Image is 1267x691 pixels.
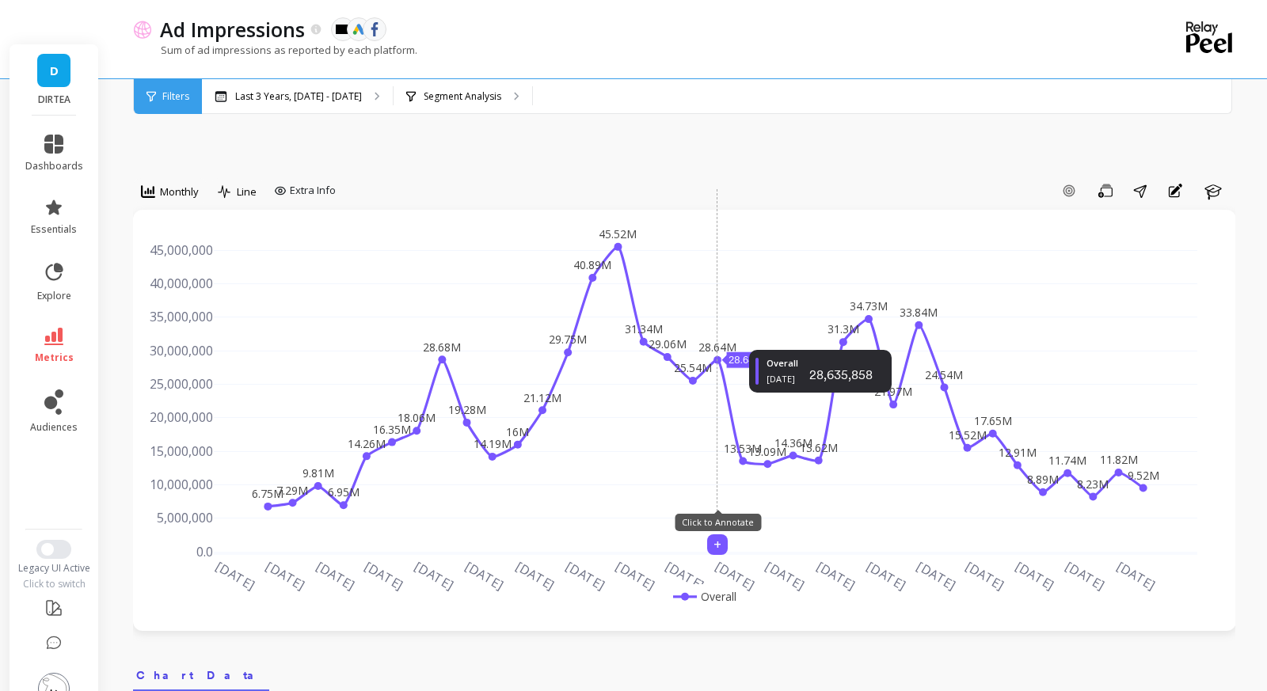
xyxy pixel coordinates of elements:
[162,90,189,103] span: Filters
[336,25,350,34] img: api.klaviyo.svg
[136,667,266,683] span: Chart Data
[235,90,362,103] p: Last 3 Years, [DATE] - [DATE]
[36,540,71,559] button: Switch to New UI
[133,655,1235,691] nav: Tabs
[352,22,366,36] img: api.google.svg
[367,22,382,36] img: api.fb.svg
[30,421,78,434] span: audiences
[50,62,59,80] span: D
[10,562,99,575] div: Legacy UI Active
[37,290,71,302] span: explore
[31,223,77,236] span: essentials
[25,93,83,106] p: DIRTEA
[160,184,199,199] span: Monthly
[10,578,99,590] div: Click to switch
[133,43,417,57] p: Sum of ad impressions as reported by each platform.
[237,184,257,199] span: Line
[35,351,74,364] span: metrics
[160,16,305,43] p: Ad Impressions
[25,160,83,173] span: dashboards
[290,183,336,199] span: Extra Info
[133,20,152,39] img: header icon
[424,90,501,103] p: Segment Analysis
